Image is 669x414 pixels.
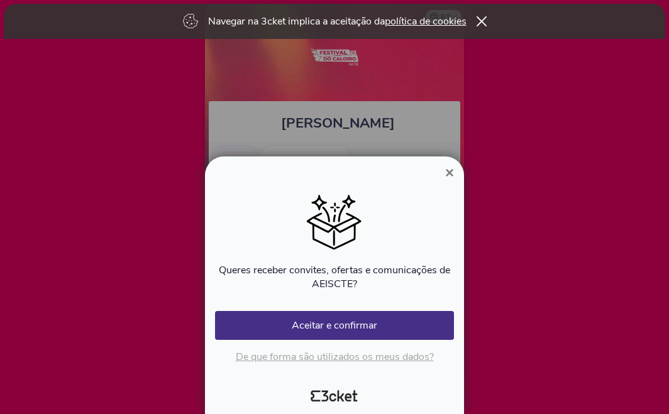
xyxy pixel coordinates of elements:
[215,311,454,340] button: Aceitar e confirmar
[385,14,467,28] a: política de cookies
[208,14,467,28] p: Navegar na 3cket implica a aceitação da
[445,164,454,181] span: ×
[215,350,454,364] p: De que forma são utilizados os meus dados?
[215,263,454,291] p: Queres receber convites, ofertas e comunicações de AEISCTE?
